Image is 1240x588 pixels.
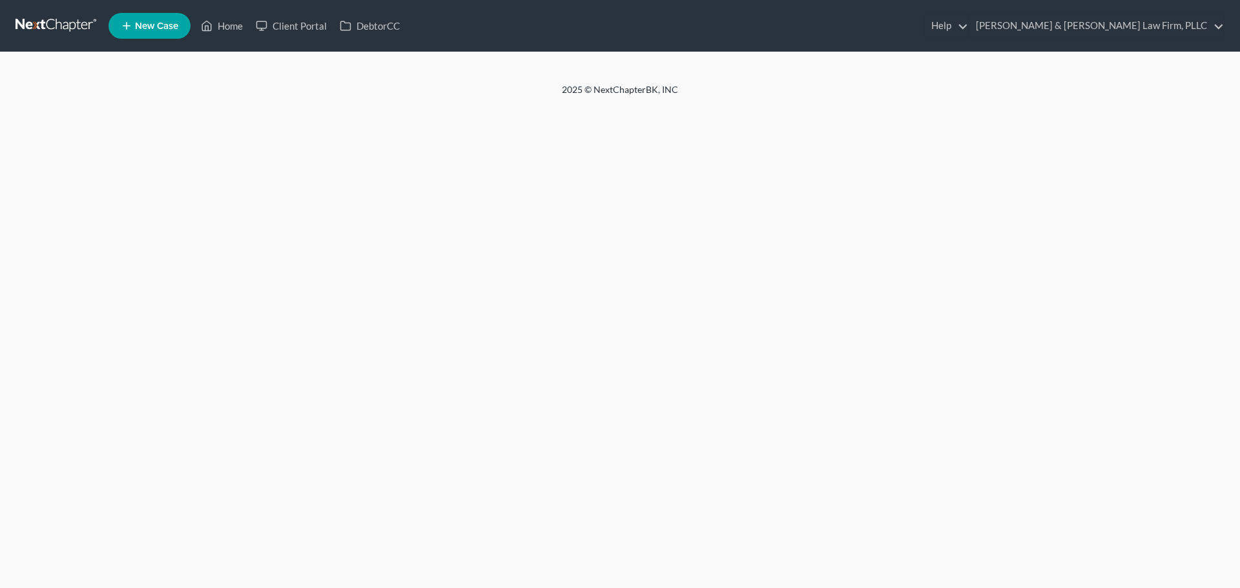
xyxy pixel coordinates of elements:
a: Client Portal [249,14,333,37]
div: 2025 © NextChapterBK, INC [252,83,988,106]
a: Home [194,14,249,37]
a: DebtorCC [333,14,406,37]
a: [PERSON_NAME] & [PERSON_NAME] Law Firm, PLLC [969,14,1224,37]
a: Help [925,14,968,37]
new-legal-case-button: New Case [108,13,191,39]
